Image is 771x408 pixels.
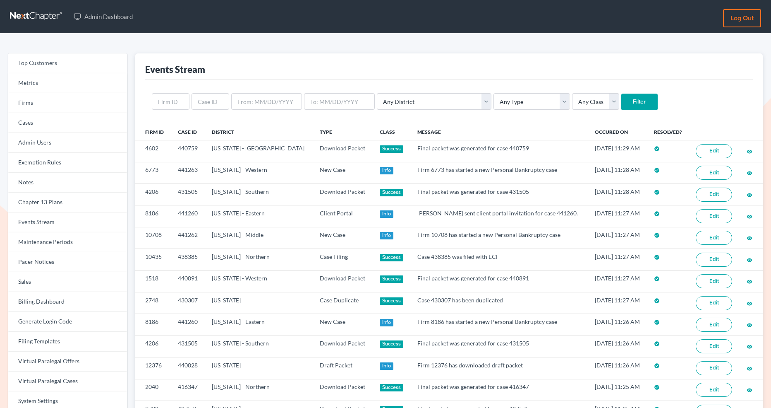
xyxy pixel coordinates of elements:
[747,387,752,393] i: visibility
[380,297,404,305] div: Success
[747,299,752,307] a: visibility
[135,227,171,249] td: 10708
[205,270,313,292] td: [US_STATE] - Western
[313,183,373,205] td: Download Packet
[135,292,171,314] td: 2748
[135,314,171,336] td: 8186
[313,292,373,314] td: Case Duplicate
[747,214,752,220] i: visibility
[696,166,732,180] a: Edit
[747,301,752,307] i: visibility
[380,189,404,196] div: Success
[588,379,648,401] td: [DATE] 11:25 AM
[588,162,648,183] td: [DATE] 11:28 AM
[152,93,189,110] input: Firm ID
[135,140,171,162] td: 4602
[696,188,732,202] a: Edit
[135,249,171,270] td: 10435
[205,123,313,140] th: District
[747,234,752,241] a: visibility
[696,144,732,158] a: Edit
[135,123,171,140] th: Firm ID
[380,319,394,326] div: Info
[747,147,752,155] a: visibility
[380,167,394,174] div: Info
[313,336,373,357] td: Download Packet
[171,270,205,292] td: 440891
[588,205,648,227] td: [DATE] 11:27 AM
[411,183,588,205] td: Final packet was generated for case 431505
[654,363,660,369] i: check_circle
[171,205,205,227] td: 441260
[588,249,648,270] td: [DATE] 11:27 AM
[411,162,588,183] td: Firm 6773 has started a new Personal Bankruptcy case
[313,205,373,227] td: Client Portal
[8,153,127,173] a: Exemption Rules
[313,227,373,249] td: New Case
[696,318,732,332] a: Edit
[313,249,373,270] td: Case Filing
[654,189,660,195] i: check_circle
[411,140,588,162] td: Final packet was generated for case 440759
[304,93,375,110] input: To: MM/DD/YYYY
[8,352,127,372] a: Virtual Paralegal Offers
[747,192,752,198] i: visibility
[135,379,171,401] td: 2040
[8,113,127,133] a: Cases
[696,274,732,288] a: Edit
[145,63,205,75] div: Events Stream
[171,183,205,205] td: 431505
[8,272,127,292] a: Sales
[171,357,205,379] td: 440828
[380,340,404,348] div: Success
[654,232,660,238] i: check_circle
[747,256,752,263] a: visibility
[205,379,313,401] td: [US_STATE] - Northern
[588,270,648,292] td: [DATE] 11:27 AM
[747,169,752,176] a: visibility
[205,249,313,270] td: [US_STATE] - Northern
[313,270,373,292] td: Download Packet
[696,383,732,397] a: Edit
[654,167,660,173] i: check_circle
[373,123,411,140] th: Class
[747,257,752,263] i: visibility
[205,292,313,314] td: [US_STATE]
[647,123,689,140] th: Resolved?
[135,270,171,292] td: 1518
[205,162,313,183] td: [US_STATE] - Western
[8,292,127,312] a: Billing Dashboard
[723,9,761,27] a: Log out
[171,249,205,270] td: 438385
[135,357,171,379] td: 12376
[654,211,660,217] i: check_circle
[313,357,373,379] td: Draft Packet
[696,339,732,353] a: Edit
[135,336,171,357] td: 4206
[696,253,732,267] a: Edit
[411,227,588,249] td: Firm 10708 has started a new Personal Bankruptcy case
[654,146,660,152] i: check_circle
[588,314,648,336] td: [DATE] 11:26 AM
[411,270,588,292] td: Final packet was generated for case 440891
[380,254,404,261] div: Success
[380,275,404,283] div: Success
[171,227,205,249] td: 441262
[313,123,373,140] th: Type
[747,322,752,328] i: visibility
[588,140,648,162] td: [DATE] 11:29 AM
[411,314,588,336] td: Firm 8186 has started a new Personal Bankruptcy case
[171,140,205,162] td: 440759
[654,254,660,260] i: check_circle
[171,292,205,314] td: 430307
[747,212,752,220] a: visibility
[747,366,752,372] i: visibility
[747,321,752,328] a: visibility
[8,252,127,272] a: Pacer Notices
[654,384,660,390] i: check_circle
[205,227,313,249] td: [US_STATE] - Middle
[8,372,127,391] a: Virtual Paralegal Cases
[747,170,752,176] i: visibility
[205,183,313,205] td: [US_STATE] - Southern
[171,314,205,336] td: 441260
